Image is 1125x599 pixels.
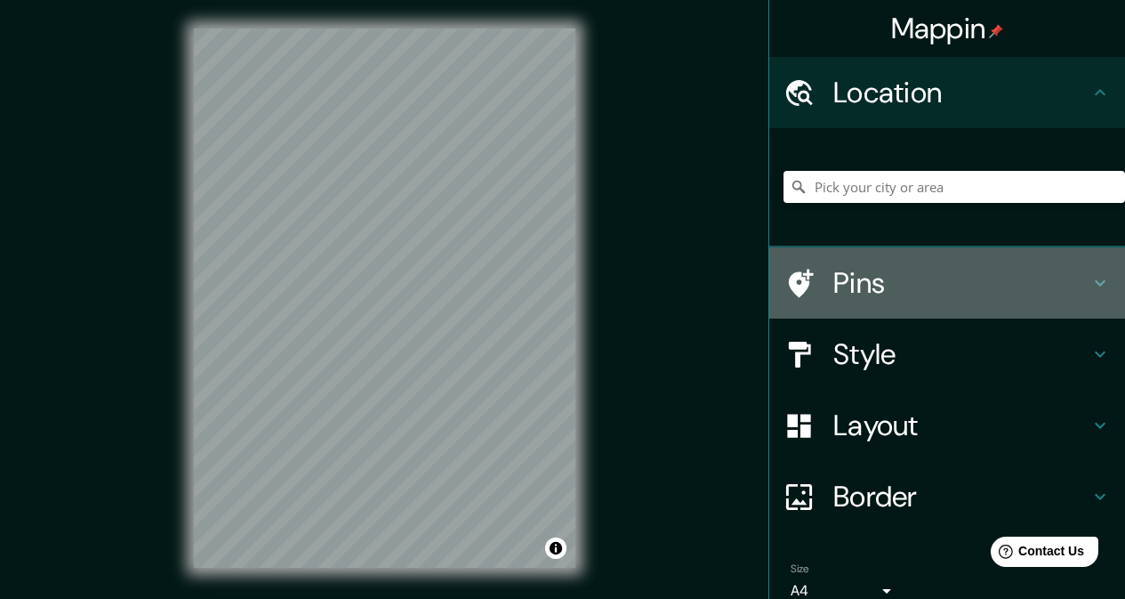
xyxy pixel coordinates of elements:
[769,461,1125,532] div: Border
[833,265,1089,301] h4: Pins
[783,171,1125,203] input: Pick your city or area
[194,28,575,568] canvas: Map
[833,336,1089,372] h4: Style
[833,75,1089,110] h4: Location
[967,530,1105,579] iframe: Help widget launcher
[891,11,1004,46] h4: Mappin
[989,24,1003,38] img: pin-icon.png
[769,390,1125,461] div: Layout
[791,562,809,577] label: Size
[769,247,1125,319] div: Pins
[833,479,1089,514] h4: Border
[545,538,567,559] button: Toggle attribution
[769,319,1125,390] div: Style
[769,57,1125,128] div: Location
[833,408,1089,443] h4: Layout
